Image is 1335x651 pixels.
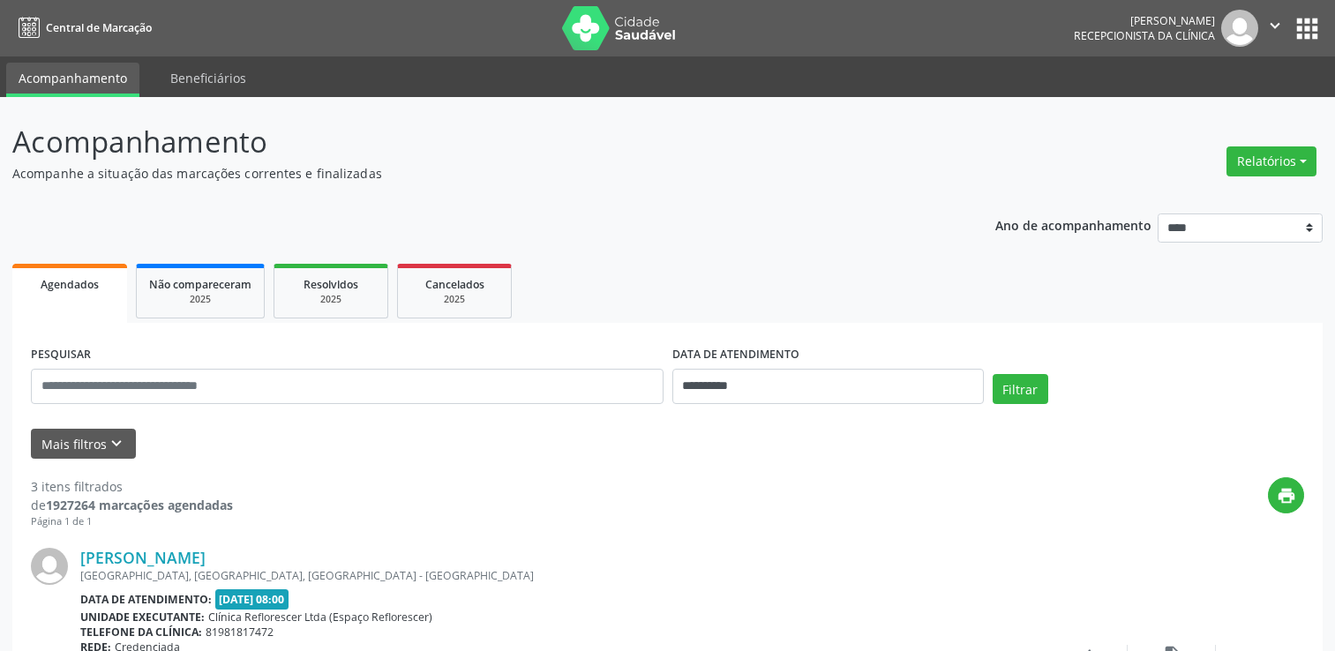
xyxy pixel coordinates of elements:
b: Unidade executante: [80,610,205,625]
span: Recepcionista da clínica [1074,28,1215,43]
button: Mais filtroskeyboard_arrow_down [31,429,136,460]
button: print [1268,477,1304,513]
button: apps [1292,13,1323,44]
div: 2025 [410,293,499,306]
i:  [1265,16,1285,35]
strong: 1927264 marcações agendadas [46,497,233,513]
span: Clínica Reflorescer Ltda (Espaço Reflorescer) [208,610,432,625]
span: Central de Marcação [46,20,152,35]
img: img [1221,10,1258,47]
div: [GEOGRAPHIC_DATA], [GEOGRAPHIC_DATA], [GEOGRAPHIC_DATA] - [GEOGRAPHIC_DATA] [80,568,1039,583]
i: print [1277,486,1296,505]
button: Relatórios [1226,146,1316,176]
label: PESQUISAR [31,341,91,369]
div: 2025 [149,293,251,306]
i: keyboard_arrow_down [107,434,126,453]
p: Acompanhamento [12,120,930,164]
a: [PERSON_NAME] [80,548,206,567]
div: [PERSON_NAME] [1074,13,1215,28]
span: [DATE] 08:00 [215,589,289,610]
div: 3 itens filtrados [31,477,233,496]
div: Página 1 de 1 [31,514,233,529]
a: Acompanhamento [6,63,139,97]
b: Data de atendimento: [80,592,212,607]
img: img [31,548,68,585]
p: Ano de acompanhamento [995,213,1151,236]
span: Não compareceram [149,277,251,292]
span: Agendados [41,277,99,292]
div: 2025 [287,293,375,306]
button: Filtrar [993,374,1048,404]
label: DATA DE ATENDIMENTO [672,341,799,369]
span: Resolvidos [304,277,358,292]
a: Central de Marcação [12,13,152,42]
span: 81981817472 [206,625,274,640]
button:  [1258,10,1292,47]
div: de [31,496,233,514]
p: Acompanhe a situação das marcações correntes e finalizadas [12,164,930,183]
a: Beneficiários [158,63,259,94]
span: Cancelados [425,277,484,292]
b: Telefone da clínica: [80,625,202,640]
